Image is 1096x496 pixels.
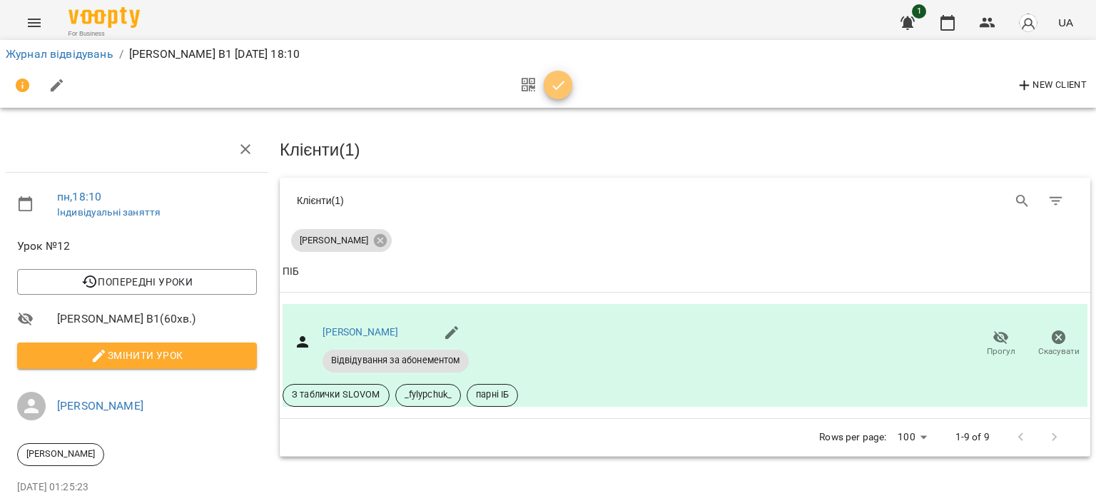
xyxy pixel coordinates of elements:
[129,46,300,63] p: [PERSON_NAME] В1 [DATE] 18:10
[892,427,932,447] div: 100
[57,206,161,218] a: Індивідуальні заняття
[283,388,389,401] span: З таблички SLOVOM
[17,6,51,40] button: Menu
[291,234,377,247] span: [PERSON_NAME]
[912,4,926,19] span: 1
[987,345,1015,358] span: Прогул
[467,388,517,401] span: парні ІБ
[283,263,299,280] div: ПІБ
[18,447,103,460] span: [PERSON_NAME]
[972,324,1030,364] button: Прогул
[1016,77,1087,94] span: New Client
[323,354,469,367] span: Відвідування за абонементом
[1018,13,1038,33] img: avatar_s.png
[280,178,1090,223] div: Table Toolbar
[17,343,257,368] button: Змінити урок
[6,47,113,61] a: Журнал відвідувань
[1005,184,1040,218] button: Search
[17,443,104,466] div: [PERSON_NAME]
[119,46,123,63] li: /
[819,430,886,445] p: Rows per page:
[57,310,257,328] span: [PERSON_NAME] В1 ( 60 хв. )
[29,347,245,364] span: Змінити урок
[68,29,140,39] span: For Business
[1038,345,1080,358] span: Скасувати
[17,238,257,255] span: Урок №12
[291,229,392,252] div: [PERSON_NAME]
[17,269,257,295] button: Попередні уроки
[1013,74,1090,97] button: New Client
[6,46,1090,63] nav: breadcrumb
[57,399,143,413] a: [PERSON_NAME]
[283,263,1087,280] span: ПІБ
[283,263,299,280] div: Sort
[29,273,245,290] span: Попередні уроки
[297,193,674,208] div: Клієнти ( 1 )
[280,141,1090,159] h3: Клієнти ( 1 )
[1030,324,1087,364] button: Скасувати
[323,326,399,338] a: [PERSON_NAME]
[57,190,101,203] a: пн , 18:10
[1052,9,1079,36] button: UA
[955,430,990,445] p: 1-9 of 9
[1039,184,1073,218] button: Фільтр
[396,388,461,401] span: _fylypchuk_
[68,7,140,28] img: Voopty Logo
[17,480,257,495] p: [DATE] 01:25:23
[1058,15,1073,30] span: UA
